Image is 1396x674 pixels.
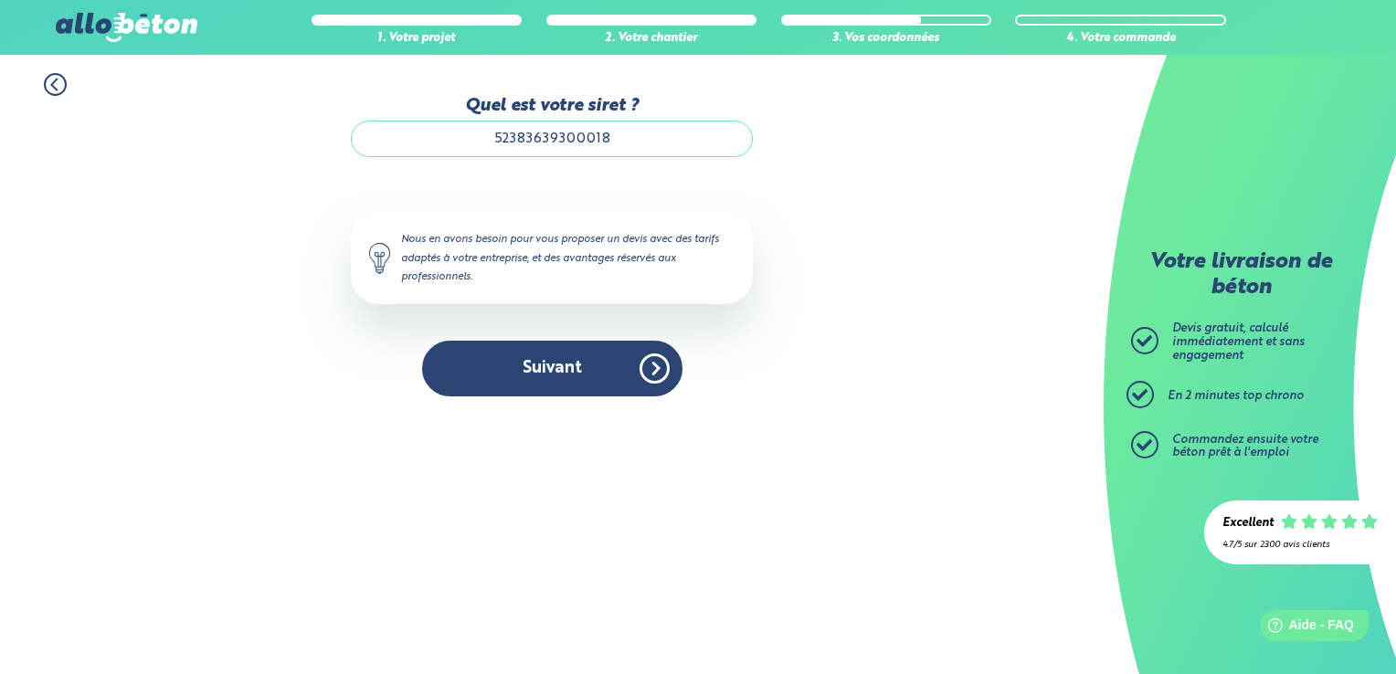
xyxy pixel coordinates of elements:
[312,32,522,46] div: 1. Votre projet
[351,121,753,157] input: Siret de votre entreprise
[781,32,991,46] div: 3. Vos coordonnées
[546,32,756,46] div: 2. Votre chantier
[1233,603,1376,654] iframe: Help widget launcher
[351,96,753,116] label: Quel est votre siret ?
[351,212,753,303] div: Nous en avons besoin pour vous proposer un devis avec des tarifs adaptés à votre entreprise, et d...
[56,13,196,42] img: allobéton
[1015,32,1225,46] div: 4. Votre commande
[422,341,682,396] button: Suivant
